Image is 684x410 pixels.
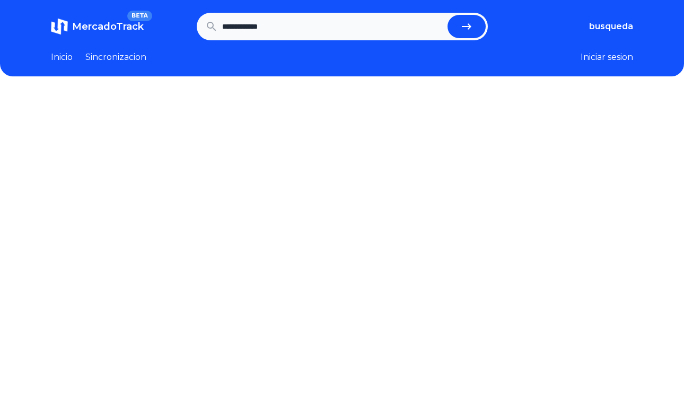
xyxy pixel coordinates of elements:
[127,11,152,21] span: BETA
[589,20,633,33] button: busqueda
[85,51,146,64] a: Sincronizacion
[51,18,144,35] a: MercadoTrackBETA
[51,51,73,64] a: Inicio
[72,21,144,32] span: MercadoTrack
[51,18,68,35] img: MercadoTrack
[581,51,633,64] button: Iniciar sesion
